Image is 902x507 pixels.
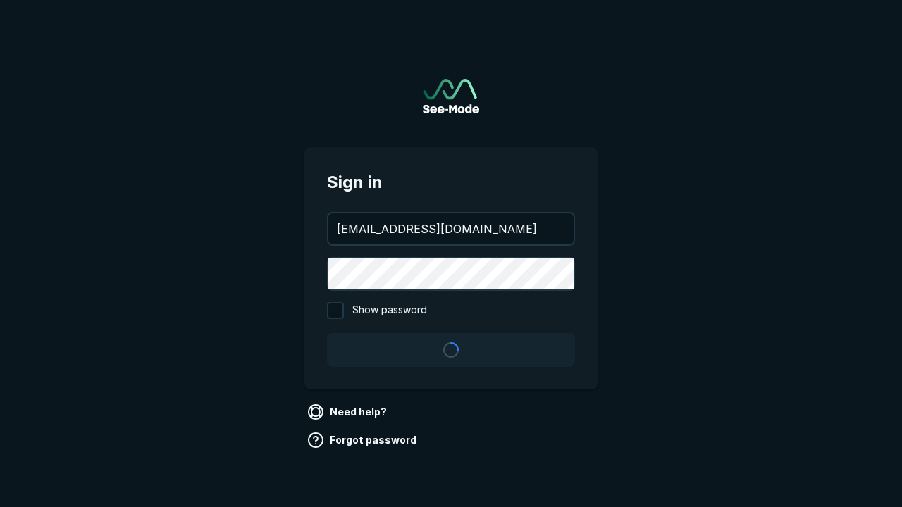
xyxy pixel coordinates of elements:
img: See-Mode Logo [423,79,479,113]
a: Need help? [304,401,393,423]
a: Forgot password [304,429,422,451]
a: Go to sign in [423,79,479,113]
span: Show password [352,302,427,319]
input: your@email.com [328,213,574,244]
span: Sign in [327,170,575,195]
